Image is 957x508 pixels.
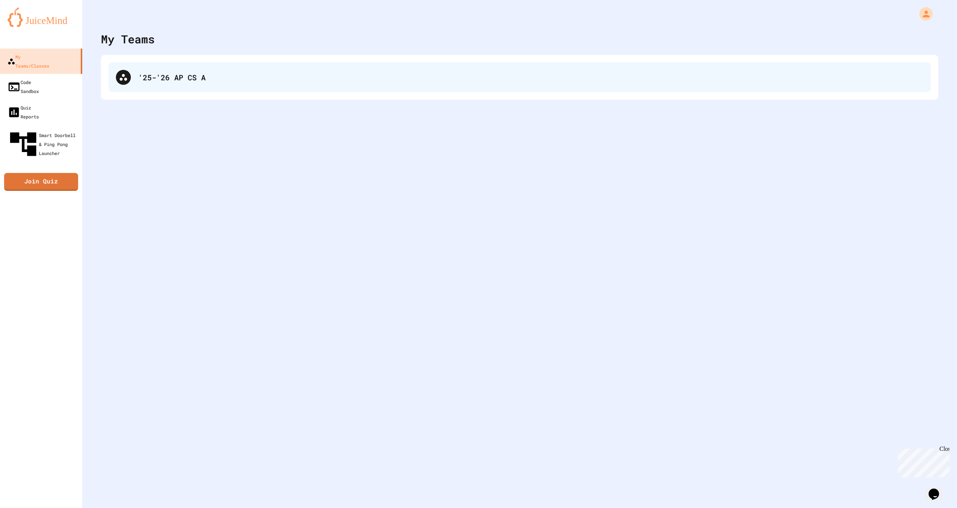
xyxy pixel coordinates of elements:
[7,52,49,70] div: My Teams/Classes
[3,3,52,47] div: Chat with us now!Close
[7,78,39,96] div: Code Sandbox
[138,72,923,83] div: '25-'26 AP CS A
[895,446,950,477] iframe: chat widget
[926,478,950,501] iframe: chat widget
[108,62,931,92] div: '25-'26 AP CS A
[7,103,39,121] div: Quiz Reports
[4,173,78,191] a: Join Quiz
[911,5,935,22] div: My Account
[101,31,155,47] div: My Teams
[7,128,79,160] div: Smart Doorbell & Ping Pong Launcher
[7,7,75,27] img: logo-orange.svg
